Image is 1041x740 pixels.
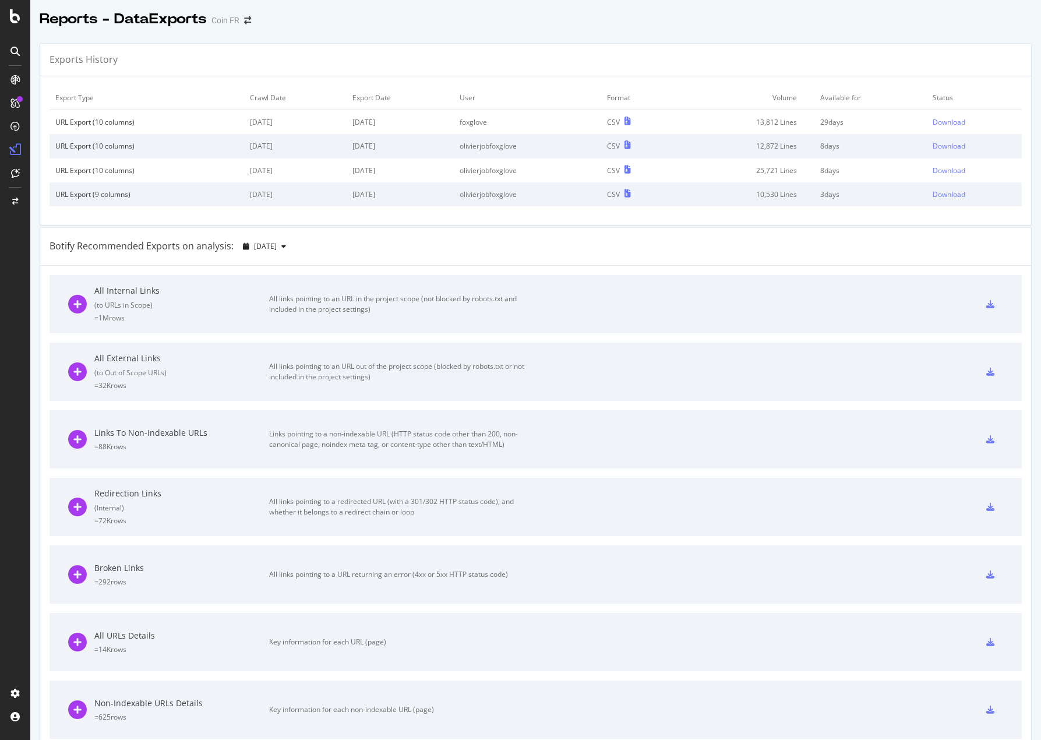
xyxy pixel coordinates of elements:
td: [DATE] [347,110,454,135]
td: Export Type [50,86,244,110]
td: [DATE] [244,134,347,158]
div: Download [933,141,965,151]
div: Non-Indexable URLs Details [94,697,269,709]
td: 8 days [814,134,927,158]
td: Status [927,86,1022,110]
div: Redirection Links [94,488,269,499]
td: [DATE] [244,110,347,135]
td: Available for [814,86,927,110]
div: CSV [607,189,620,199]
div: All links pointing to a URL returning an error (4xx or 5xx HTTP status code) [269,569,531,580]
div: = 72K rows [94,516,269,526]
span: 2025 Sep. 3rd [254,241,277,251]
div: URL Export (9 columns) [55,189,238,199]
td: olivierjobfoxglove [454,182,601,206]
div: = 88K rows [94,442,269,452]
td: [DATE] [347,182,454,206]
div: Links pointing to a non-indexable URL (HTTP status code other than 200, non-canonical page, noind... [269,429,531,450]
div: Links To Non-Indexable URLs [94,427,269,439]
div: All External Links [94,353,269,364]
div: All links pointing to an URL in the project scope (not blocked by robots.txt and included in the ... [269,294,531,315]
div: Download [933,165,965,175]
button: [DATE] [238,237,291,256]
div: Exports History [50,53,118,66]
td: Format [601,86,677,110]
td: 12,872 Lines [677,134,815,158]
td: [DATE] [244,158,347,182]
td: User [454,86,601,110]
div: csv-export [986,570,994,579]
div: CSV [607,141,620,151]
div: arrow-right-arrow-left [244,16,251,24]
div: All URLs Details [94,630,269,642]
div: All links pointing to an URL out of the project scope (blocked by robots.txt or not included in t... [269,361,531,382]
div: csv-export [986,435,994,443]
div: URL Export (10 columns) [55,165,238,175]
div: Key information for each URL (page) [269,637,531,647]
div: Download [933,189,965,199]
a: Download [933,141,1016,151]
td: foxglove [454,110,601,135]
td: [DATE] [347,158,454,182]
td: olivierjobfoxglove [454,158,601,182]
td: Crawl Date [244,86,347,110]
div: = 14K rows [94,644,269,654]
div: Botify Recommended Exports on analysis: [50,239,234,253]
div: csv-export [986,503,994,511]
div: Broken Links [94,562,269,574]
div: Coin FR [211,15,239,26]
td: [DATE] [244,182,347,206]
td: 29 days [814,110,927,135]
div: All links pointing to a redirected URL (with a 301/302 HTTP status code), and whether it belongs ... [269,496,531,517]
div: Key information for each non-indexable URL (page) [269,704,531,715]
div: = 32K rows [94,380,269,390]
div: CSV [607,117,620,127]
div: csv-export [986,368,994,376]
div: CSV [607,165,620,175]
div: csv-export [986,300,994,308]
div: URL Export (10 columns) [55,117,238,127]
iframe: Intercom live chat [1001,700,1029,728]
div: URL Export (10 columns) [55,141,238,151]
a: Download [933,165,1016,175]
a: Download [933,189,1016,199]
div: = 625 rows [94,712,269,722]
td: [DATE] [347,134,454,158]
div: csv-export [986,638,994,646]
div: Reports - DataExports [40,9,207,29]
td: Export Date [347,86,454,110]
td: 25,721 Lines [677,158,815,182]
div: ( to URLs in Scope ) [94,300,269,310]
div: = 292 rows [94,577,269,587]
a: Download [933,117,1016,127]
div: ( Internal ) [94,503,269,513]
td: olivierjobfoxglove [454,134,601,158]
td: 8 days [814,158,927,182]
td: 10,530 Lines [677,182,815,206]
div: Download [933,117,965,127]
div: = 1M rows [94,313,269,323]
td: 3 days [814,182,927,206]
td: 13,812 Lines [677,110,815,135]
td: Volume [677,86,815,110]
div: All Internal Links [94,285,269,297]
div: ( to Out of Scope URLs ) [94,368,269,378]
div: csv-export [986,706,994,714]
